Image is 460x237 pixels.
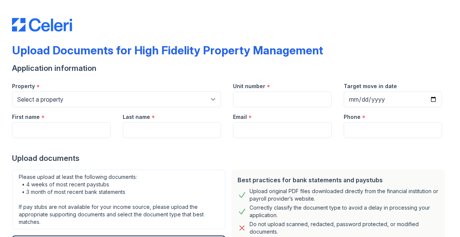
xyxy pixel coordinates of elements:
div: Do not upload scanned, redacted, password protected, or modified documents. [250,220,439,235]
label: Target move in date [344,82,397,90]
img: CE_Logo_Blue-a8612792a0a2168367f1c8372b55b34899dd931a85d93a1a3d3e32e68fde9ad4.png [12,18,72,31]
div: Best practices for bank statements and paystubs [238,175,439,184]
div: Upload documents [12,153,448,163]
div: Please upload at least the following documents: • 4 weeks of most recent paystubs • 3 month of mo... [12,169,225,229]
label: First name [12,113,40,121]
div: Application information [12,63,448,73]
label: Property [12,82,35,90]
div: Upload original PDF files downloaded directly from the financial institution or payroll provider’... [250,187,439,202]
label: Email [233,113,247,121]
label: Last name [123,113,150,121]
div: Correctly classify the document type to avoid a delay in processing your application. [250,204,439,219]
label: Phone [344,113,361,121]
div: Upload Documents for High Fidelity Property Management [12,43,323,57]
label: Unit number [233,82,265,90]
